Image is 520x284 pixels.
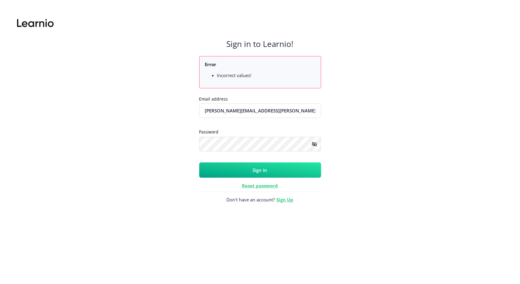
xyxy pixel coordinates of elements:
[217,72,315,78] li: Incorrect values!
[242,183,278,189] a: Reset password
[199,129,219,135] label: Password
[199,96,228,102] label: Email address
[17,17,54,29] img: Learnio.svg
[199,162,321,178] button: Sign in
[277,197,294,203] a: Sign Up
[199,103,321,118] input: Enter Email
[199,192,321,207] span: Don't have an account?
[227,39,294,49] h4: Sign in to Learnio!
[205,61,217,67] b: Error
